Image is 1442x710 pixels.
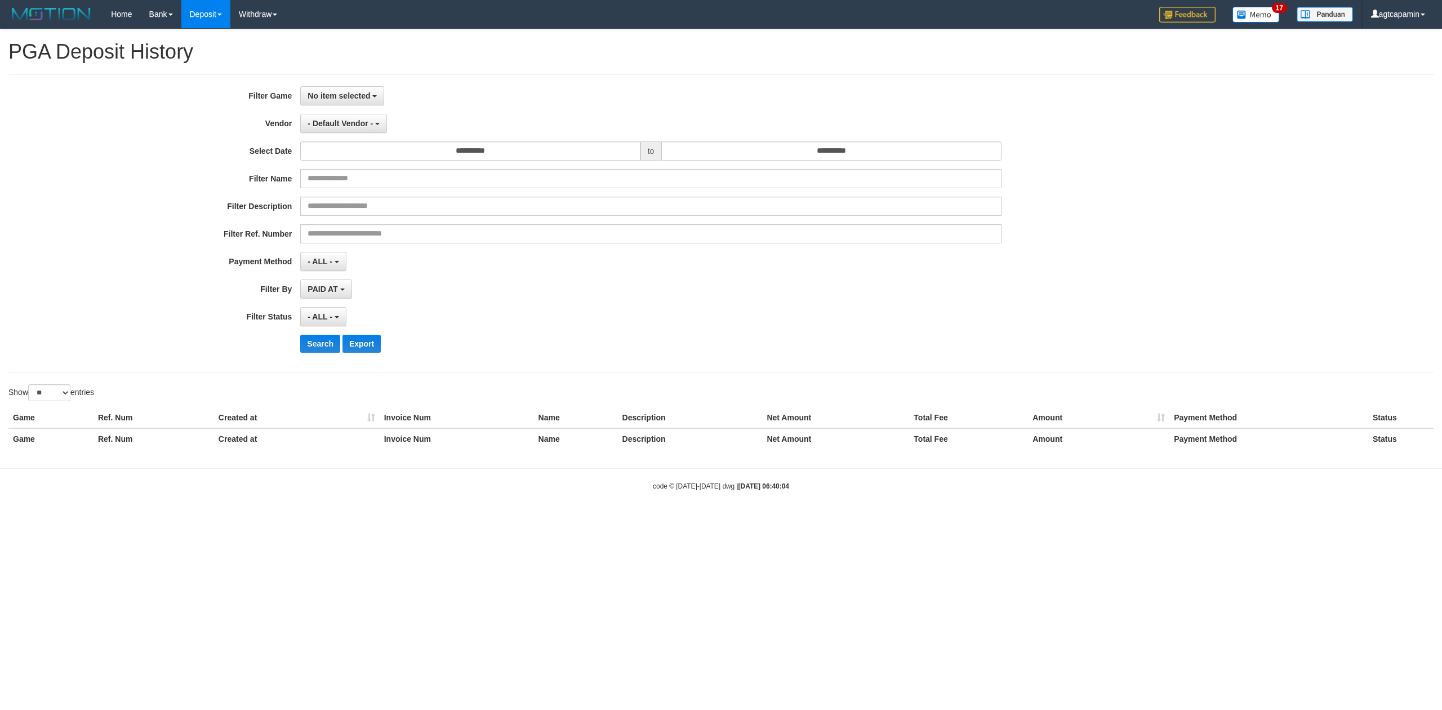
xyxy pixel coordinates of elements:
[308,91,370,100] span: No item selected
[8,384,94,401] label: Show entries
[1028,428,1169,449] th: Amount
[300,252,346,271] button: - ALL -
[300,307,346,326] button: - ALL -
[1028,407,1169,428] th: Amount
[1159,7,1216,23] img: Feedback.jpg
[762,428,909,449] th: Net Amount
[300,114,387,133] button: - Default Vendor -
[300,335,340,353] button: Search
[909,428,1028,449] th: Total Fee
[738,482,789,490] strong: [DATE] 06:40:04
[618,407,763,428] th: Description
[909,407,1028,428] th: Total Fee
[214,428,380,449] th: Created at
[308,119,373,128] span: - Default Vendor -
[534,428,618,449] th: Name
[1169,428,1368,449] th: Payment Method
[8,41,1434,63] h1: PGA Deposit History
[94,428,214,449] th: Ref. Num
[380,428,534,449] th: Invoice Num
[342,335,381,353] button: Export
[1368,407,1434,428] th: Status
[308,312,332,321] span: - ALL -
[8,6,94,23] img: MOTION_logo.png
[618,428,763,449] th: Description
[214,407,380,428] th: Created at
[534,407,618,428] th: Name
[1232,7,1280,23] img: Button%20Memo.svg
[380,407,534,428] th: Invoice Num
[1272,3,1287,13] span: 17
[94,407,214,428] th: Ref. Num
[653,482,789,490] small: code © [DATE]-[DATE] dwg |
[762,407,909,428] th: Net Amount
[308,257,332,266] span: - ALL -
[300,279,351,299] button: PAID AT
[28,384,70,401] select: Showentries
[1297,7,1353,22] img: panduan.png
[1368,428,1434,449] th: Status
[308,285,337,294] span: PAID AT
[640,141,662,161] span: to
[1169,407,1368,428] th: Payment Method
[8,407,94,428] th: Game
[8,428,94,449] th: Game
[300,86,384,105] button: No item selected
